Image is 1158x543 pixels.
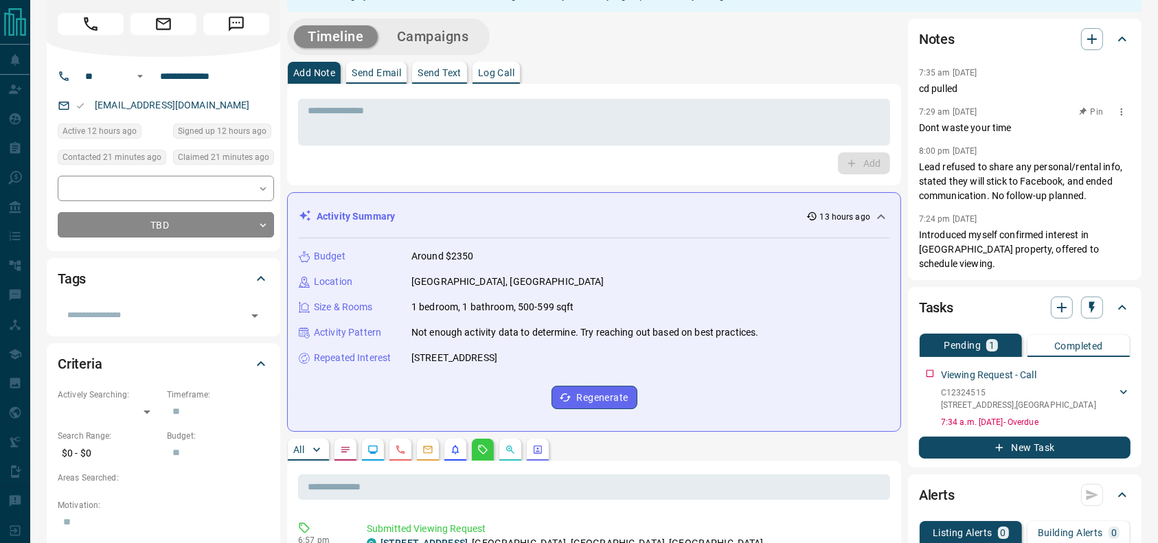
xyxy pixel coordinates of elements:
p: Timeframe: [167,389,269,401]
p: Pending [944,340,981,350]
div: Activity Summary13 hours ago [299,204,889,229]
p: Location [314,275,352,289]
p: Lead refused to share any personal/rental info, stated they will stick to Facebook, and ended com... [919,160,1131,203]
span: Call [58,13,124,35]
svg: Opportunities [505,444,516,455]
button: Campaigns [383,25,483,48]
div: Alerts [919,478,1131,511]
p: 1 [989,340,995,350]
p: [STREET_ADDRESS] [411,351,497,365]
svg: Email Valid [76,101,85,111]
p: Areas Searched: [58,472,269,484]
p: 7:24 pm [DATE] [919,214,977,224]
p: cd pulled [919,82,1131,96]
button: New Task [919,437,1131,459]
svg: Agent Actions [532,444,543,455]
div: Criteria [58,347,269,380]
div: Notes [919,23,1131,56]
p: 8:00 pm [DATE] [919,146,977,156]
svg: Requests [477,444,488,455]
p: 0 [1001,528,1006,538]
svg: Emails [422,444,433,455]
p: Motivation: [58,499,269,511]
h2: Notes [919,28,955,50]
button: Timeline [294,25,378,48]
p: Completed [1054,341,1103,351]
p: Send Text [418,68,462,78]
p: Viewing Request - Call [941,368,1036,382]
div: Thu Aug 14 2025 [58,124,166,143]
p: Around $2350 [411,249,474,264]
div: Fri Aug 15 2025 [58,150,166,169]
svg: Listing Alerts [450,444,461,455]
p: 0 [1111,528,1117,538]
p: Size & Rooms [314,300,373,314]
button: Pin [1071,106,1111,118]
p: $0 - $0 [58,442,160,465]
span: Email [130,13,196,35]
p: Activity Pattern [314,325,381,340]
span: Signed up 12 hours ago [178,124,266,138]
p: Building Alerts [1038,528,1103,538]
p: Send Email [352,68,401,78]
button: Regenerate [552,386,637,409]
button: Open [132,68,148,84]
p: Not enough activity data to determine. Try reaching out based on best practices. [411,325,759,340]
div: Thu Aug 14 2025 [173,124,274,143]
p: 7:35 am [DATE] [919,68,977,78]
div: C12324515[STREET_ADDRESS],[GEOGRAPHIC_DATA] [941,384,1131,414]
p: All [293,445,304,454]
p: 7:29 am [DATE] [919,107,977,117]
p: [STREET_ADDRESS] , [GEOGRAPHIC_DATA] [941,399,1096,411]
p: 1 bedroom, 1 bathroom, 500-599 sqft [411,300,574,314]
p: C12324515 [941,386,1096,399]
p: Dont waste your time [919,121,1131,135]
p: Budget: [167,430,269,442]
span: Claimed 21 minutes ago [178,150,269,164]
p: Activity Summary [317,209,395,224]
div: TBD [58,212,274,238]
span: Contacted 21 minutes ago [63,150,161,164]
div: Fri Aug 15 2025 [173,150,274,169]
p: 7:34 a.m. [DATE] - Overdue [941,416,1131,428]
h2: Criteria [58,353,102,375]
p: [GEOGRAPHIC_DATA], [GEOGRAPHIC_DATA] [411,275,604,289]
div: Tasks [919,291,1131,324]
p: Log Call [478,68,514,78]
span: Message [203,13,269,35]
p: Actively Searching: [58,389,160,401]
svg: Notes [340,444,351,455]
div: Tags [58,262,269,295]
svg: Calls [395,444,406,455]
p: 13 hours ago [820,211,870,223]
p: Budget [314,249,345,264]
p: Search Range: [58,430,160,442]
p: Introduced myself confirmed interest in [GEOGRAPHIC_DATA] property, offered to schedule viewing. [919,228,1131,271]
p: Submitted Viewing Request [367,522,885,536]
p: Repeated Interest [314,351,391,365]
button: Open [245,306,264,325]
span: Active 12 hours ago [63,124,137,138]
h2: Tags [58,268,86,290]
h2: Alerts [919,484,955,506]
svg: Lead Browsing Activity [367,444,378,455]
h2: Tasks [919,297,953,319]
a: [EMAIL_ADDRESS][DOMAIN_NAME] [95,100,250,111]
p: Add Note [293,68,335,78]
p: Listing Alerts [933,528,992,538]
